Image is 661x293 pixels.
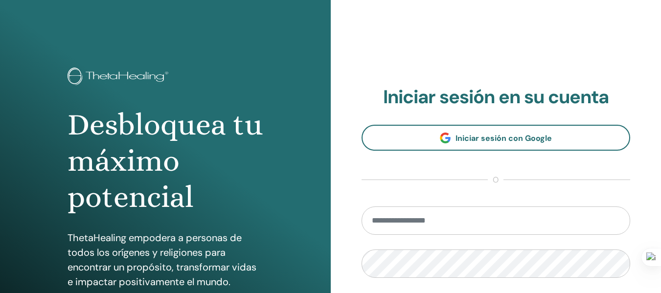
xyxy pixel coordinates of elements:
[68,231,256,288] font: ThetaHealing empodera a personas de todos los orígenes y religiones para encontrar un propósito, ...
[383,85,609,109] font: Iniciar sesión en su cuenta
[68,107,263,215] font: Desbloquea tu máximo potencial
[362,125,631,151] a: Iniciar sesión con Google
[493,175,499,185] font: o
[456,133,552,143] font: Iniciar sesión con Google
